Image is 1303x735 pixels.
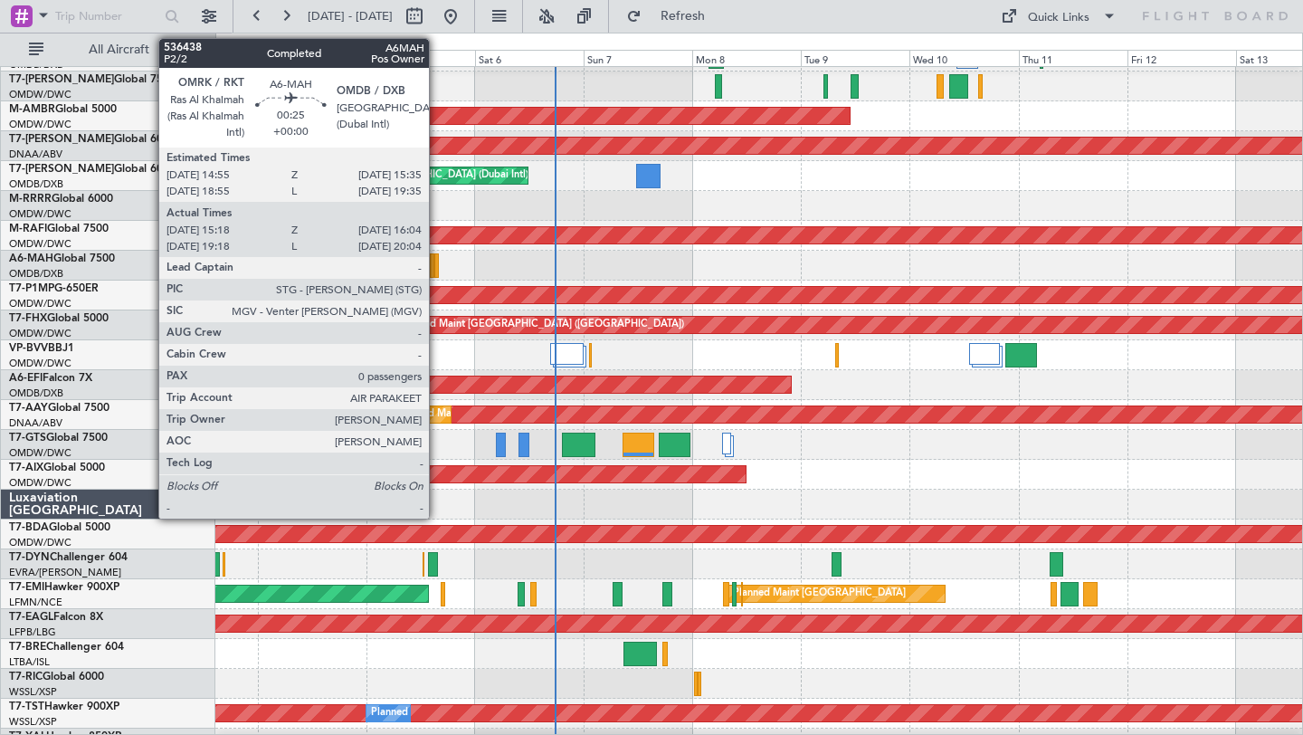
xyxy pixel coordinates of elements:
[308,8,393,24] span: [DATE] - [DATE]
[618,2,727,31] button: Refresh
[385,401,652,428] div: Unplanned Maint [GEOGRAPHIC_DATA] (Al Maktoum Intl)
[9,433,108,444] a: T7-GTSGlobal 7500
[9,357,71,370] a: OMDW/DWC
[9,134,176,145] a: T7-[PERSON_NAME]Global 6000
[9,433,46,444] span: T7-GTS
[9,164,114,175] span: T7-[PERSON_NAME]
[9,715,57,729] a: WSSL/XSP
[9,74,114,85] span: T7-[PERSON_NAME]
[9,88,71,101] a: OMDW/DWC
[9,164,176,175] a: T7-[PERSON_NAME]Global 6000
[9,642,124,653] a: T7-BREChallenger 604
[9,566,121,579] a: EVRA/[PERSON_NAME]
[733,580,906,607] div: Planned Maint [GEOGRAPHIC_DATA]
[9,596,62,609] a: LFMN/NCE
[645,10,721,23] span: Refresh
[9,74,176,85] a: T7-[PERSON_NAME]Global 7500
[9,672,43,682] span: T7-RIC
[9,194,52,205] span: M-RRRR
[9,373,92,384] a: A6-EFIFalcon 7X
[9,685,57,699] a: WSSL/XSP
[9,283,54,294] span: T7-P1MP
[366,50,475,66] div: Fri 5
[9,552,128,563] a: T7-DYNChallenger 604
[9,237,71,251] a: OMDW/DWC
[9,463,105,473] a: T7-AIXGlobal 5000
[371,700,437,727] div: Planned Maint
[9,522,49,533] span: T7-BDA
[584,50,692,66] div: Sun 7
[9,253,115,264] a: A6-MAHGlobal 7500
[9,177,63,191] a: OMDB/DXB
[9,612,53,623] span: T7-EAGL
[9,267,63,281] a: OMDB/DXB
[9,702,119,712] a: T7-TSTHawker 900XP
[9,283,99,294] a: T7-P1MPG-650ER
[9,224,109,234] a: M-RAFIGlobal 7500
[9,416,62,430] a: DNAA/ABV
[9,148,62,161] a: DNAA/ABV
[909,50,1018,66] div: Wed 10
[20,35,196,64] button: All Aircraft
[9,313,109,324] a: T7-FHXGlobal 5000
[9,104,55,115] span: M-AMBR
[9,625,56,639] a: LFPB/LBG
[1127,50,1236,66] div: Fri 12
[9,522,110,533] a: T7-BDAGlobal 5000
[9,582,119,593] a: T7-EMIHawker 900XP
[47,43,191,56] span: All Aircraft
[1019,50,1127,66] div: Thu 11
[9,118,71,131] a: OMDW/DWC
[992,2,1126,31] button: Quick Links
[9,313,47,324] span: T7-FHX
[692,50,801,66] div: Mon 8
[1028,9,1089,27] div: Quick Links
[9,672,104,682] a: T7-RICGlobal 6000
[9,655,50,669] a: LTBA/ISL
[258,50,366,66] div: Thu 4
[55,3,159,30] input: Trip Number
[9,134,114,145] span: T7-[PERSON_NAME]
[9,476,71,490] a: OMDW/DWC
[9,253,53,264] span: A6-MAH
[9,224,47,234] span: M-RAFI
[9,446,71,460] a: OMDW/DWC
[9,642,46,653] span: T7-BRE
[9,582,44,593] span: T7-EMI
[9,194,113,205] a: M-RRRRGlobal 6000
[9,297,71,310] a: OMDW/DWC
[219,36,250,52] div: [DATE]
[399,311,684,339] div: Planned Maint [GEOGRAPHIC_DATA] ([GEOGRAPHIC_DATA])
[185,371,363,398] div: Planned Maint Dubai (Al Maktoum Intl)
[317,162,528,189] div: AOG Maint [GEOGRAPHIC_DATA] (Dubai Intl)
[9,207,71,221] a: OMDW/DWC
[9,387,63,400] a: OMDB/DXB
[9,612,103,623] a: T7-EAGLFalcon 8X
[9,463,43,473] span: T7-AIX
[9,403,109,414] a: T7-AAYGlobal 7500
[9,104,117,115] a: M-AMBRGlobal 5000
[9,536,71,549] a: OMDW/DWC
[9,343,74,354] a: VP-BVVBBJ1
[9,327,71,340] a: OMDW/DWC
[9,702,44,712] span: T7-TST
[9,373,43,384] span: A6-EFI
[9,403,48,414] span: T7-AAY
[801,50,909,66] div: Tue 9
[475,50,584,66] div: Sat 6
[9,552,50,563] span: T7-DYN
[9,343,48,354] span: VP-BVV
